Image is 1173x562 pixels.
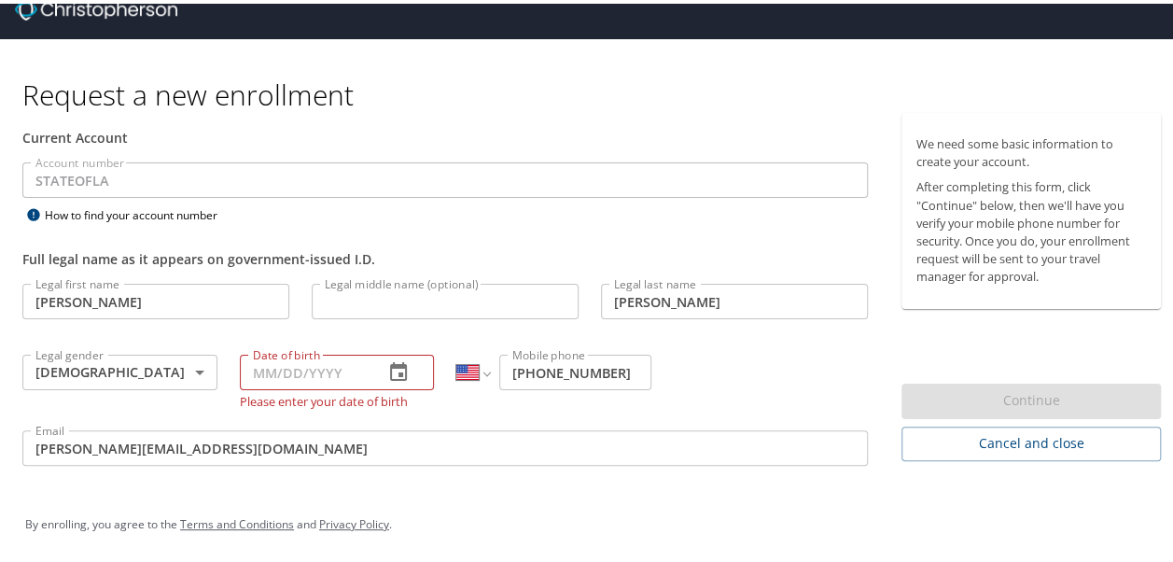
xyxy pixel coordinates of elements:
span: Cancel and close [916,429,1146,452]
a: Privacy Policy [319,513,389,528]
div: [DEMOGRAPHIC_DATA] [22,351,217,386]
a: Terms and Conditions [180,513,294,528]
p: After completing this form, click "Continue" below, then we'll have you verify your mobile phone ... [916,175,1146,282]
div: Full legal name as it appears on government-issued I.D. [22,246,868,265]
div: By enrolling, you agree to the and . [25,498,1162,544]
input: MM/DD/YYYY [240,351,370,386]
input: Enter phone number [499,351,651,386]
div: Current Account [22,124,868,144]
p: We need some basic information to create your account. [916,132,1146,167]
button: Cancel and close [901,423,1161,457]
p: Please enter your date of birth [240,390,435,404]
div: How to find your account number [22,200,256,223]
